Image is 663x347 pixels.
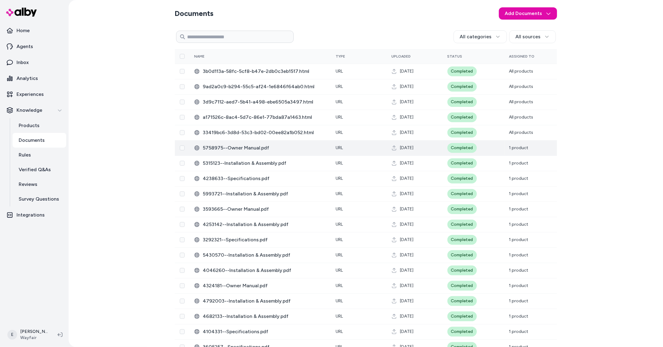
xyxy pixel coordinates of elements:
[19,137,45,144] p: Documents
[2,71,66,86] a: Analytics
[336,69,343,74] span: URL
[336,99,343,104] span: URL
[336,252,343,258] span: URL
[336,283,343,288] span: URL
[203,282,326,289] span: 4324181--Owner Manual.pdf
[400,221,414,228] span: [DATE]
[400,160,414,166] span: [DATE]
[336,191,343,196] span: URL
[400,68,414,74] span: [DATE]
[447,235,477,245] div: Completed
[203,221,326,228] span: 4253142--Installation & Assembly.pdf
[180,69,185,74] button: Select row
[509,314,529,319] span: 1 product
[19,122,40,129] p: Products
[336,206,343,212] span: URL
[203,251,326,259] span: 5430570--Installation & Assembly.pdf
[203,144,326,152] span: 5758975--Owner Manual.pdf
[194,68,326,75] div: 3b0d113a-58fc-5cf8-b47e-2db0c3eb1517.html
[203,313,326,320] span: 4682133--Installation & Assembly.pdf
[20,329,48,335] p: [PERSON_NAME]
[509,222,529,227] span: 1 product
[2,87,66,102] a: Experiences
[509,237,529,242] span: 1 product
[13,133,66,148] a: Documents
[447,82,477,92] div: Completed
[194,83,326,90] div: 9ad2a0c9-b294-55c5-af24-1e6846f64ab0.html
[447,158,477,168] div: Completed
[400,206,414,212] span: [DATE]
[336,130,343,135] span: URL
[180,191,185,196] button: Select row
[400,191,414,197] span: [DATE]
[194,144,326,152] div: 5758975--Owner Manual.pdf
[7,330,17,340] span: E
[19,166,51,173] p: Verified Q&As
[509,176,529,181] span: 1 product
[400,130,414,136] span: [DATE]
[17,211,45,219] p: Integrations
[17,43,33,50] p: Agents
[447,128,477,138] div: Completed
[509,252,529,258] span: 1 product
[400,283,414,289] span: [DATE]
[180,100,185,104] button: Select row
[194,236,326,243] div: 3292321--Specifications.pdf
[203,175,326,182] span: 4238633--Specifications.pdf
[336,314,343,319] span: URL
[180,283,185,288] button: Select row
[17,59,29,66] p: Inbox
[203,114,326,121] span: a171526c-8ac4-5d7c-86e1-77bda87a1463.html
[180,207,185,212] button: Select row
[180,237,185,242] button: Select row
[447,189,477,199] div: Completed
[336,237,343,242] span: URL
[194,54,240,59] div: Name
[180,268,185,273] button: Select row
[13,148,66,162] a: Rules
[509,206,529,212] span: 1 product
[2,39,66,54] a: Agents
[460,33,492,40] span: All categories
[447,311,477,321] div: Completed
[447,296,477,306] div: Completed
[194,328,326,335] div: 4104331--Specifications.pdf
[509,145,529,150] span: 1 product
[336,329,343,334] span: URL
[447,204,477,214] div: Completed
[509,268,529,273] span: 1 product
[194,313,326,320] div: 4682133--Installation & Assembly.pdf
[194,221,326,228] div: 4253142--Installation & Assembly.pdf
[447,66,477,76] div: Completed
[4,325,53,345] button: E[PERSON_NAME]Wayfair
[203,160,326,167] span: 5315123--Installation & Assembly.pdf
[2,23,66,38] a: Home
[180,115,185,120] button: Select row
[203,68,326,75] span: 3b0d113a-58fc-5cf8-b47e-2db0c3eb1517.html
[194,190,326,198] div: 5993721--Installation & Assembly.pdf
[400,145,414,151] span: [DATE]
[509,191,529,196] span: 1 product
[194,175,326,182] div: 4238633--Specifications.pdf
[336,268,343,273] span: URL
[180,176,185,181] button: Select row
[400,329,414,335] span: [DATE]
[400,99,414,105] span: [DATE]
[194,267,326,274] div: 4046260--Installation & Assembly.pdf
[19,181,37,188] p: Reviews
[509,115,533,120] span: All products
[509,99,533,104] span: All products
[13,118,66,133] a: Products
[447,266,477,275] div: Completed
[6,8,37,17] img: alby Logo
[203,129,326,136] span: 33419bc6-3d8d-53c3-bd02-00ee82a1b052.html
[203,190,326,198] span: 5993721--Installation & Assembly.pdf
[180,329,185,334] button: Select row
[13,192,66,206] a: Survey Questions
[336,54,345,58] span: Type
[17,27,30,34] p: Home
[17,75,38,82] p: Analytics
[194,114,326,121] div: a171526c-8ac4-5d7c-86e1-77bda87a1463.html
[447,54,462,58] span: Status
[336,222,343,227] span: URL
